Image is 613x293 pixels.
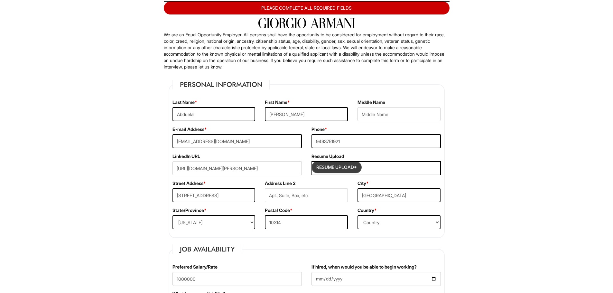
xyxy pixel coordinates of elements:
input: Preferred Salary/Rate [172,272,302,286]
label: Last Name [172,99,197,105]
label: If hired, when would you be able to begin working? [311,264,417,270]
input: Street Address [172,188,255,202]
input: Last Name [172,107,255,121]
label: LinkedIn URL [172,153,200,160]
label: E-mail Address [172,126,207,133]
input: E-mail Address [172,134,302,148]
label: City [358,180,369,187]
input: LinkedIn URL [172,161,302,175]
label: State/Province [172,207,207,214]
input: City [358,188,441,202]
label: Preferred Salary/Rate [172,264,218,270]
button: Resume Upload*Resume Upload* [312,162,361,173]
input: Apt., Suite, Box, etc. [265,188,348,202]
label: Phone [311,126,327,133]
input: First Name [265,107,348,121]
label: Street Address [172,180,206,187]
label: Middle Name [358,99,385,105]
select: State/Province [172,215,255,229]
select: Country [358,215,441,229]
img: Giorgio Armani [258,18,355,28]
label: First Name [265,99,290,105]
label: Resume Upload [311,153,344,160]
label: Address Line 2 [265,180,295,187]
label: Postal Code [265,207,293,214]
p: We are an Equal Opportunity Employer. All persons shall have the opportunity to be considered for... [164,32,450,70]
input: Middle Name [358,107,441,121]
legend: Job Availability [172,244,242,254]
legend: Personal Information [172,80,270,89]
div: PLEASE COMPLETE ALL REQUIRED FIELDS [164,2,450,14]
input: Postal Code [265,215,348,229]
input: Phone [311,134,441,148]
label: Country [358,207,377,214]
